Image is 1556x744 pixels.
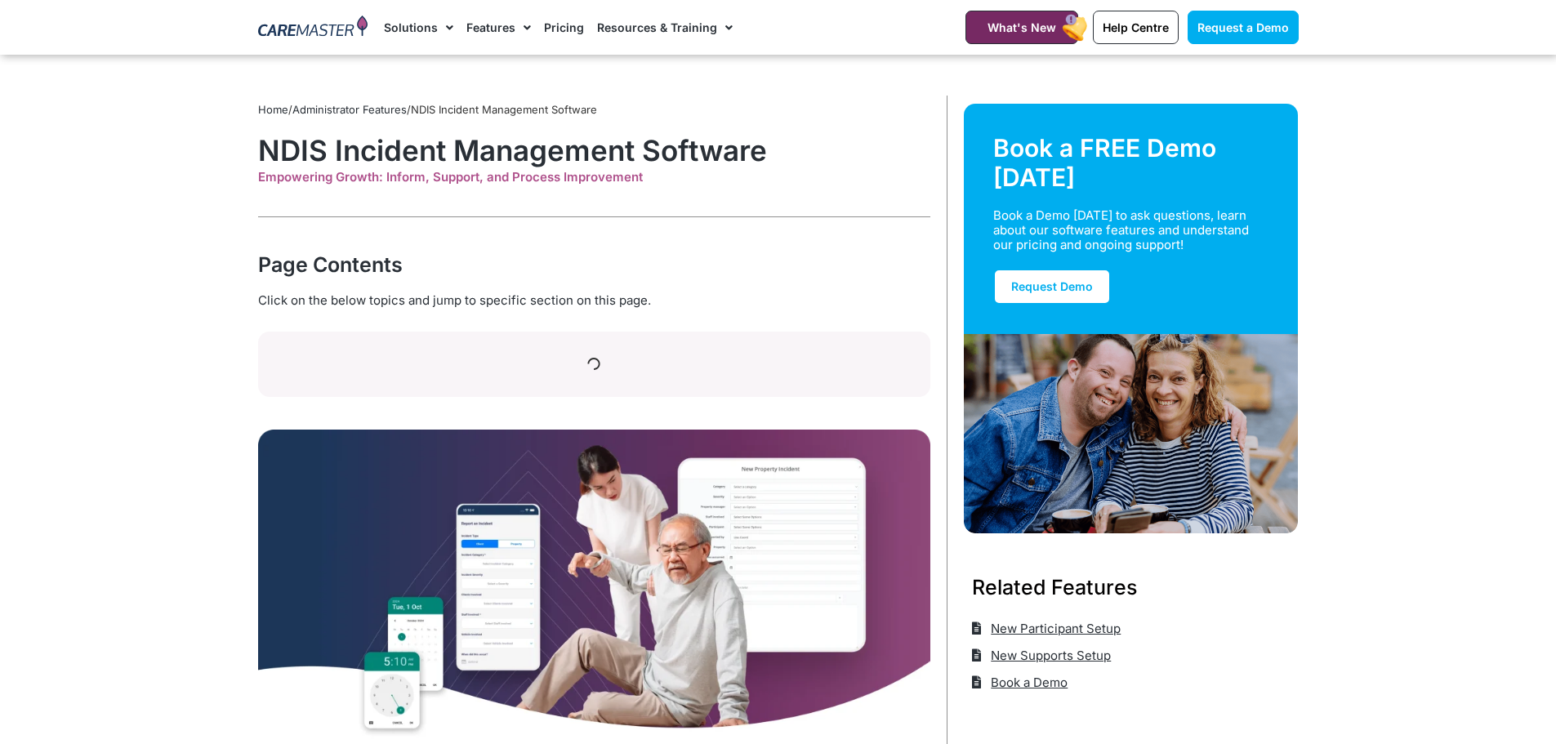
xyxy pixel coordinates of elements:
span: Request Demo [1011,279,1093,293]
span: / / [258,103,597,116]
span: Book a Demo [987,669,1068,696]
div: Book a Demo [DATE] to ask questions, learn about our software features and understand our pricing... [993,208,1250,252]
span: NDIS Incident Management Software [411,103,597,116]
h3: Related Features [972,572,1291,602]
a: Request a Demo [1188,11,1299,44]
span: New Supports Setup [987,642,1111,669]
a: What's New [965,11,1078,44]
img: Support Worker and NDIS Participant out for a coffee. [964,334,1299,533]
span: What's New [988,20,1056,34]
a: New Supports Setup [972,642,1112,669]
a: Administrator Features [292,103,407,116]
div: Empowering Growth: Inform, Support, and Process Improvement [258,170,930,185]
a: Help Centre [1093,11,1179,44]
span: New Participant Setup [987,615,1121,642]
div: Click on the below topics and jump to specific section on this page. [258,292,930,310]
a: New Participant Setup [972,615,1121,642]
a: Home [258,103,288,116]
div: Book a FREE Demo [DATE] [993,133,1269,192]
img: CareMaster Logo [258,16,368,40]
h1: NDIS Incident Management Software [258,133,930,167]
a: Book a Demo [972,669,1068,696]
div: Page Contents [258,250,930,279]
a: Request Demo [993,269,1111,305]
span: Help Centre [1103,20,1169,34]
span: Request a Demo [1197,20,1289,34]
